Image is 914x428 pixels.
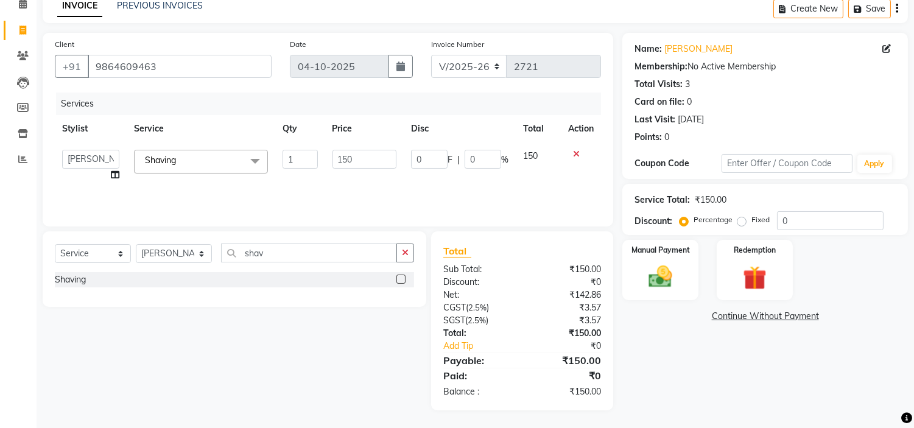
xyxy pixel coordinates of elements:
[635,157,722,170] div: Coupon Code
[290,39,306,50] label: Date
[635,96,684,108] div: Card on file:
[857,155,892,173] button: Apply
[635,60,896,73] div: No Active Membership
[55,39,74,50] label: Client
[145,155,176,166] span: Shaving
[537,340,611,353] div: ₹0
[522,353,611,368] div: ₹150.00
[434,368,522,383] div: Paid:
[695,194,726,206] div: ₹150.00
[55,273,86,286] div: Shaving
[434,263,522,276] div: Sub Total:
[641,263,680,290] img: _cash.svg
[221,244,397,262] input: Search or Scan
[635,113,675,126] div: Last Visit:
[694,214,733,225] label: Percentage
[751,214,770,225] label: Fixed
[434,327,522,340] div: Total:
[448,153,452,166] span: F
[434,314,522,327] div: ( )
[522,327,611,340] div: ₹150.00
[522,276,611,289] div: ₹0
[431,39,484,50] label: Invoice Number
[55,115,127,142] th: Stylist
[678,113,704,126] div: [DATE]
[522,385,611,398] div: ₹150.00
[522,289,611,301] div: ₹142.86
[635,60,687,73] div: Membership:
[523,150,538,161] span: 150
[736,263,774,293] img: _gift.svg
[457,153,460,166] span: |
[722,154,852,173] input: Enter Offer / Coupon Code
[468,315,486,325] span: 2.5%
[88,55,272,78] input: Search by Name/Mobile/Email/Code
[275,115,325,142] th: Qty
[687,96,692,108] div: 0
[443,315,465,326] span: SGST
[625,310,905,323] a: Continue Without Payment
[501,153,508,166] span: %
[434,289,522,301] div: Net:
[434,385,522,398] div: Balance :
[522,263,611,276] div: ₹150.00
[434,353,522,368] div: Payable:
[635,43,662,55] div: Name:
[404,115,516,142] th: Disc
[55,55,89,78] button: +91
[176,155,181,166] a: x
[734,245,776,256] label: Redemption
[127,115,275,142] th: Service
[635,78,683,91] div: Total Visits:
[56,93,610,115] div: Services
[685,78,690,91] div: 3
[664,131,669,144] div: 0
[635,215,672,228] div: Discount:
[522,314,611,327] div: ₹3.57
[561,115,601,142] th: Action
[434,301,522,314] div: ( )
[631,245,690,256] label: Manual Payment
[635,194,690,206] div: Service Total:
[434,340,537,353] a: Add Tip
[522,368,611,383] div: ₹0
[516,115,561,142] th: Total
[522,301,611,314] div: ₹3.57
[434,276,522,289] div: Discount:
[443,245,471,258] span: Total
[443,302,466,313] span: CGST
[664,43,733,55] a: [PERSON_NAME]
[635,131,662,144] div: Points:
[325,115,404,142] th: Price
[468,303,487,312] span: 2.5%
